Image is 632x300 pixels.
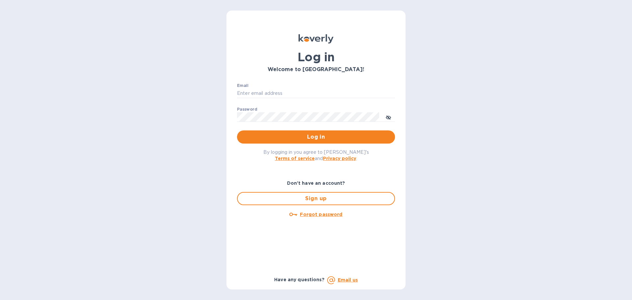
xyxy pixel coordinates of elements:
[274,277,325,282] b: Have any questions?
[287,180,345,186] b: Don't have an account?
[237,67,395,73] h3: Welcome to [GEOGRAPHIC_DATA]!
[323,156,356,161] a: Privacy policy
[242,133,390,141] span: Log in
[237,50,395,64] h1: Log in
[237,84,249,88] label: Email
[237,107,257,111] label: Password
[300,212,342,217] u: Forgot password
[338,277,358,283] a: Email us
[275,156,315,161] a: Terms of service
[382,110,395,123] button: toggle password visibility
[299,34,333,43] img: Koverly
[263,150,369,161] span: By logging in you agree to [PERSON_NAME]'s and .
[237,192,395,205] button: Sign up
[237,89,395,98] input: Enter email address
[237,130,395,144] button: Log in
[243,195,389,203] span: Sign up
